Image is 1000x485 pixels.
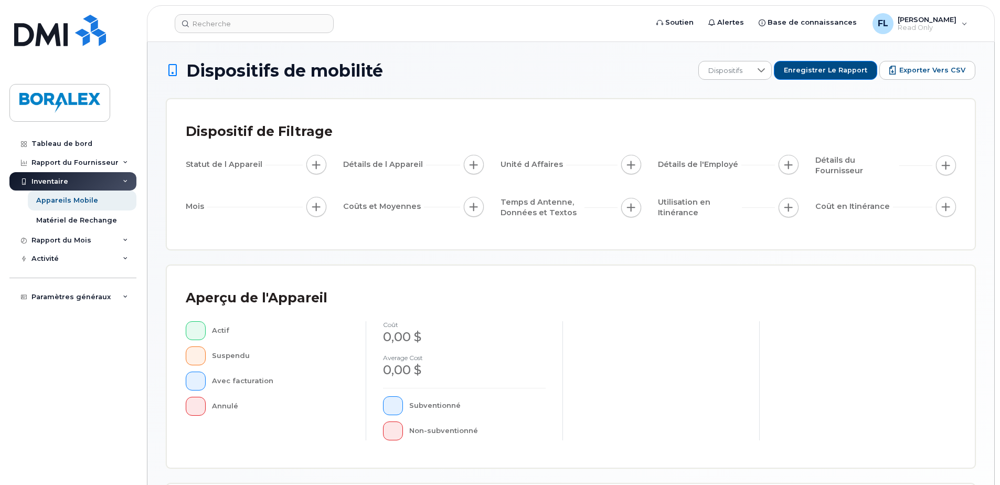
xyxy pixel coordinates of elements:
h4: coût [383,321,546,328]
span: Coût en Itinérance [815,201,893,212]
span: Exporter vers CSV [899,66,965,75]
div: Dispositif de Filtrage [186,118,333,145]
span: Détails de l'Employé [658,159,741,170]
div: Annulé [212,397,349,416]
span: Statut de l Appareil [186,159,265,170]
span: Dispositifs de mobilité [186,61,383,80]
span: Unité d Affaires [501,159,566,170]
div: Avec facturation [212,372,349,391]
div: Non-subventionné [409,421,546,440]
span: Dispositifs [699,61,752,80]
span: Mois [186,201,207,212]
span: Utilisation en Itinérance [658,197,742,218]
div: 0,00 $ [383,361,546,379]
span: Coûts et Moyennes [343,201,424,212]
span: Détails de l Appareil [343,159,426,170]
span: Enregistrer le rapport [784,66,867,75]
div: Subventionné [409,396,546,415]
button: Enregistrer le rapport [774,61,877,80]
div: Suspendu [212,346,349,365]
div: Actif [212,321,349,340]
span: Détails du Fournisseur [815,155,899,176]
div: Aperçu de l'Appareil [186,284,327,312]
h4: Average cost [383,354,546,361]
div: 0,00 $ [383,328,546,346]
button: Exporter vers CSV [879,61,975,80]
span: Temps d Antenne, Données et Textos [501,197,584,218]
